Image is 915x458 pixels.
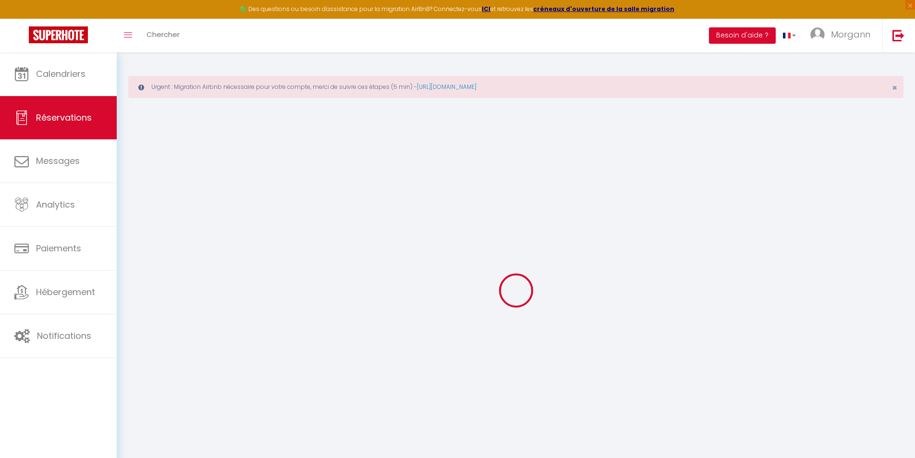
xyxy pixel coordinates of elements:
a: ... Morgann [803,19,882,52]
span: × [892,82,897,94]
a: Chercher [139,19,187,52]
button: Ouvrir le widget de chat LiveChat [8,4,37,33]
img: Super Booking [29,26,88,43]
a: ICI [482,5,490,13]
button: Close [892,84,897,92]
a: créneaux d'ouverture de la salle migration [533,5,674,13]
img: ... [810,27,825,42]
span: Paiements [36,242,81,254]
span: Chercher [146,29,180,39]
a: [URL][DOMAIN_NAME] [417,83,476,91]
span: Calendriers [36,68,85,80]
span: Morgann [831,28,870,40]
span: Analytics [36,198,75,210]
div: Urgent : Migration Airbnb nécessaire pour votre compte, merci de suivre ces étapes (5 min) - [128,76,903,98]
img: logout [892,29,904,41]
span: Réservations [36,111,92,124]
span: Hébergement [36,286,95,298]
span: Messages [36,155,80,167]
span: Notifications [37,330,91,342]
button: Besoin d'aide ? [709,27,776,44]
